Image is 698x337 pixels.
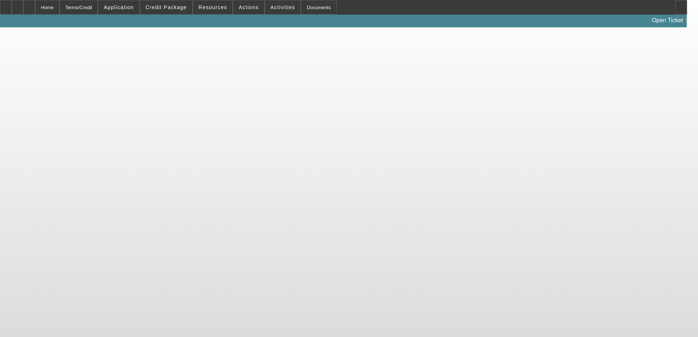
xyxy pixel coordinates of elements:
span: Activities [271,4,295,10]
span: Resources [199,4,227,10]
a: Open Ticket [649,14,686,27]
button: Resources [193,0,233,14]
button: Activities [265,0,301,14]
button: Application [98,0,139,14]
span: Credit Package [146,4,187,10]
button: Credit Package [140,0,192,14]
span: Actions [239,4,259,10]
span: Application [104,4,134,10]
button: Actions [233,0,264,14]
